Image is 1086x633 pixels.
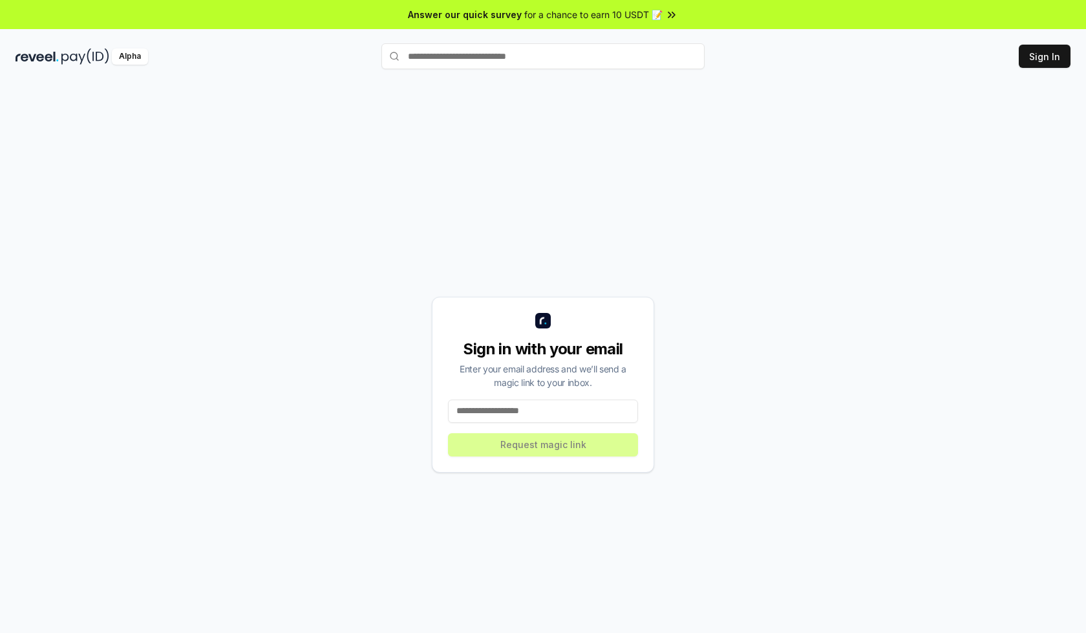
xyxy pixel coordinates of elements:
[16,48,59,65] img: reveel_dark
[112,48,148,65] div: Alpha
[524,8,663,21] span: for a chance to earn 10 USDT 📝
[1019,45,1070,68] button: Sign In
[448,362,638,389] div: Enter your email address and we’ll send a magic link to your inbox.
[61,48,109,65] img: pay_id
[408,8,522,21] span: Answer our quick survey
[448,339,638,359] div: Sign in with your email
[535,313,551,328] img: logo_small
